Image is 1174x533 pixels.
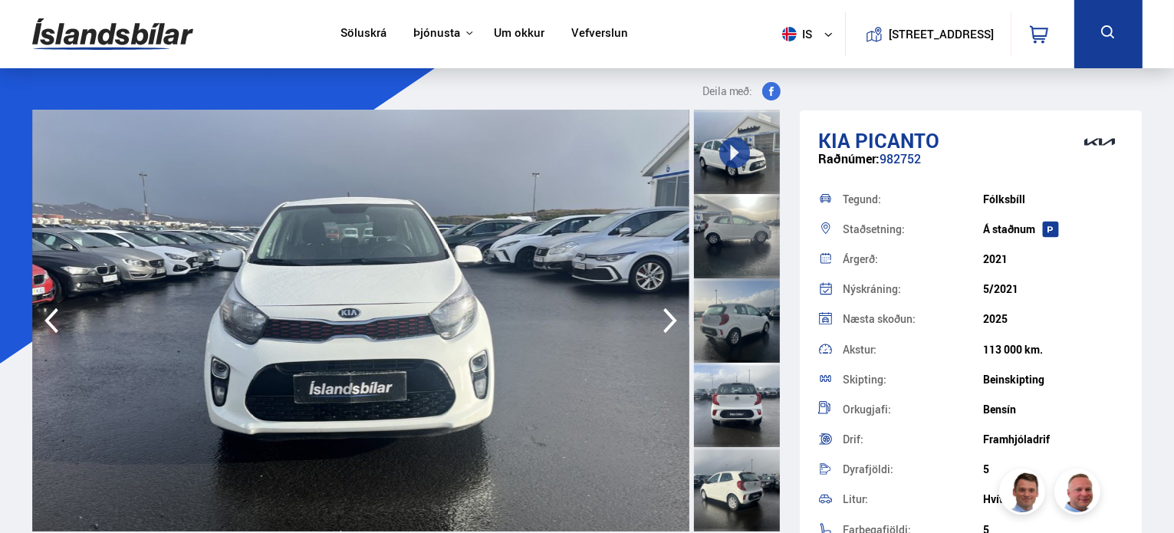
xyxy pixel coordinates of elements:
[12,6,58,52] button: Open LiveChat chat widget
[818,150,880,167] span: Raðnúmer:
[983,344,1123,356] div: 113 000 km.
[843,404,983,415] div: Orkugjafi:
[843,494,983,505] div: Litur:
[782,27,797,41] img: svg+xml;base64,PHN2ZyB4bWxucz0iaHR0cDovL3d3dy53My5vcmcvMjAwMC9zdmciIHdpZHRoPSI1MTIiIGhlaWdodD0iNT...
[340,26,386,42] a: Söluskrá
[853,12,1002,56] a: [STREET_ADDRESS]
[843,314,983,324] div: Næsta skoðun:
[983,283,1123,295] div: 5/2021
[843,434,983,445] div: Drif:
[32,110,689,531] img: 2883451.jpeg
[1069,118,1130,166] img: brand logo
[843,374,983,385] div: Skipting:
[1001,471,1047,517] img: FbJEzSuNWCJXmdc-.webp
[983,193,1123,206] div: Fólksbíll
[983,463,1123,475] div: 5
[413,26,460,41] button: Þjónusta
[843,254,983,265] div: Árgerð:
[696,82,787,100] button: Deila með:
[571,26,628,42] a: Vefverslun
[843,344,983,355] div: Akstur:
[843,224,983,235] div: Staðsetning:
[983,493,1123,505] div: Hvítur
[983,223,1123,235] div: Á staðnum
[855,127,939,154] span: Picanto
[983,253,1123,265] div: 2021
[843,464,983,475] div: Dyrafjöldi:
[983,433,1123,446] div: Framhjóladrif
[983,373,1123,386] div: Beinskipting
[776,12,845,57] button: is
[494,26,544,42] a: Um okkur
[702,82,753,100] span: Deila með:
[818,152,1124,182] div: 982752
[1057,471,1103,517] img: siFngHWaQ9KaOqBr.png
[776,27,814,41] span: is
[32,9,193,59] img: G0Ugv5HjCgRt.svg
[818,127,850,154] span: Kia
[843,194,983,205] div: Tegund:
[983,403,1123,416] div: Bensín
[895,28,988,41] button: [STREET_ADDRESS]
[983,313,1123,325] div: 2025
[843,284,983,294] div: Nýskráning:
